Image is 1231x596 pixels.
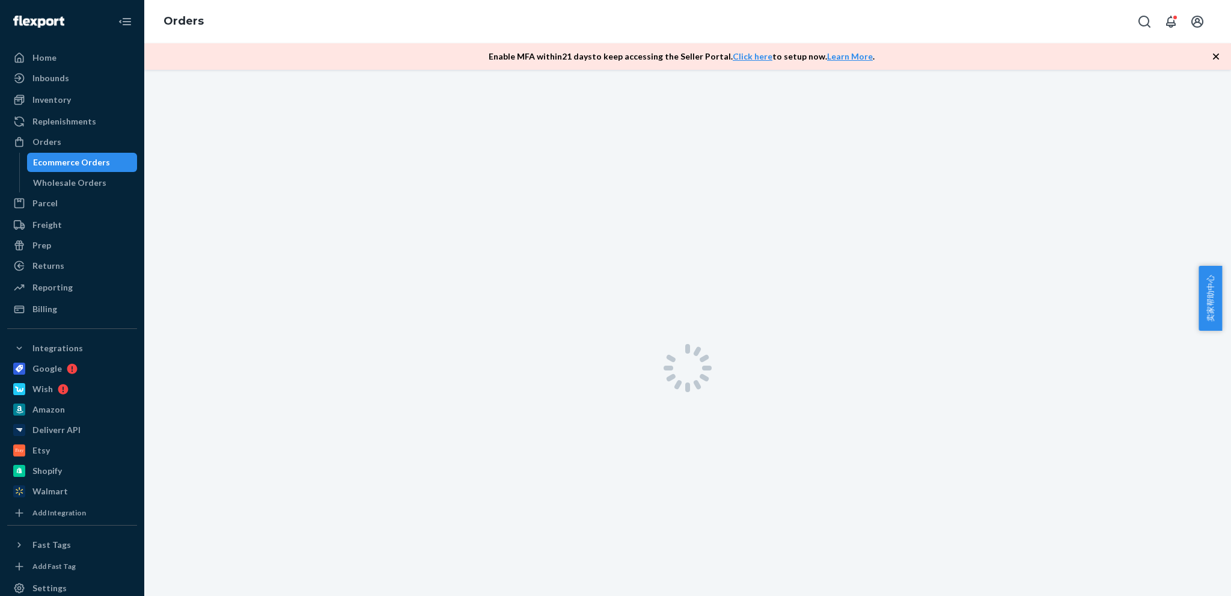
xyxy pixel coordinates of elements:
a: Inventory [7,90,137,109]
p: 碰到以上情况您可以通过卖家门户网站直接提交订单索赔！ [18,94,270,112]
a: Google [7,359,137,378]
a: Prep [7,236,137,255]
a: Wholesale Orders [27,173,138,192]
button: Close Navigation [113,10,137,34]
div: Google [32,363,62,375]
a: Etsy [7,441,137,460]
div: Returns [32,260,64,272]
div: Wholesale Orders [33,177,106,189]
div: Add Fast Tag [32,561,76,571]
div: Walmart [32,485,68,497]
a: Orders [163,14,204,28]
div: Amazon [32,404,65,416]
div: Orders [32,136,61,148]
a: Click here [733,51,772,61]
div: Inbounds [32,72,69,84]
button: 卖家帮助中心 [1199,266,1222,331]
a: Home [7,48,137,67]
div: Inventory [32,94,71,106]
a: Replenishments [7,112,137,131]
a: Returns [7,256,137,275]
a: Amazon [7,400,137,419]
a: Orders [7,132,137,152]
a: Inbounds [7,69,137,88]
button: Fast Tags [7,535,137,555]
div: Shopify [32,465,62,477]
div: Ecommerce Orders [33,156,110,168]
a: Add Fast Tag [7,559,137,574]
div: Fast Tags [32,539,71,551]
img: 1.png [18,165,270,266]
div: Wish [32,383,53,395]
div: Settings [32,582,67,594]
p: Enable MFA within 21 days to keep accessing the Seller Portal. to setup now. . [489,51,875,63]
div: Deliverr API [32,424,81,436]
div: Replenishments [32,115,96,127]
a: Add Integration [7,506,137,520]
span: 为受损产品或丢失货物提交索赔 [18,291,153,304]
div: Integrations [32,342,83,354]
div: Billing [32,303,57,315]
p: 将获得受理： [18,565,270,583]
button: Open account menu [1185,10,1209,34]
button: Integrations [7,339,137,358]
a: Reporting [7,278,137,297]
div: Freight [32,219,62,231]
div: Add Integration [32,508,86,518]
img: 2.png [18,360,270,472]
div: 509 如何提交订单索赔 [18,24,270,45]
div: Prep [32,239,51,251]
span: 为仍在运输中的包裹提交索赔 [18,497,143,510]
a: Walmart [7,482,137,501]
p: 订单丢失？订单没有物流更新？送达的产品受损？ [18,60,270,77]
div: Parcel [32,197,58,209]
a: Deliverr API [7,420,137,440]
a: Freight [7,215,137,235]
ol: breadcrumbs [154,4,213,39]
a: 以下索赔 [18,567,57,580]
a: Shopify [7,461,137,481]
a: Ecommerce Orders [27,153,138,172]
button: Open notifications [1159,10,1183,34]
div: Home [32,52,57,64]
a: Learn More [827,51,873,61]
a: Parcel [7,194,137,213]
a: Billing [7,300,137,319]
div: Etsy [32,444,50,456]
img: Flexport logo [13,16,64,28]
button: Open Search Box [1132,10,1156,34]
a: Wish [7,379,137,399]
div: Reporting [32,281,73,293]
